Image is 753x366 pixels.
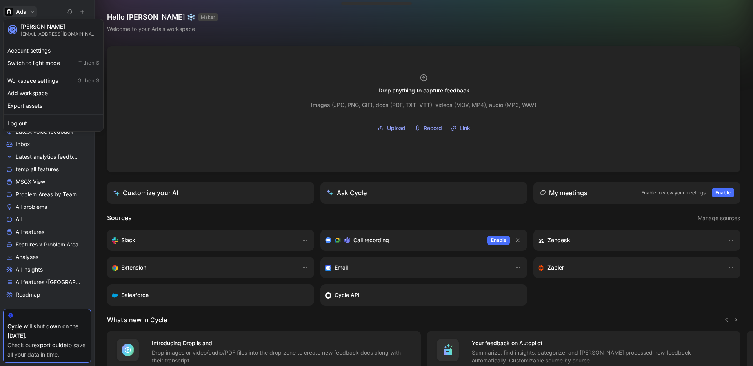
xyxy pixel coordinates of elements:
[5,57,102,69] div: Switch to light mode
[5,87,102,100] div: Add workspace
[5,100,102,112] div: Export assets
[5,117,102,130] div: Log out
[3,19,104,132] div: AdaAda
[78,60,99,67] span: T then S
[21,31,99,37] div: [EMAIL_ADDRESS][DOMAIN_NAME]
[78,77,99,84] span: G then S
[9,26,16,34] div: P
[5,74,102,87] div: Workspace settings
[5,44,102,57] div: Account settings
[21,23,99,30] div: [PERSON_NAME]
